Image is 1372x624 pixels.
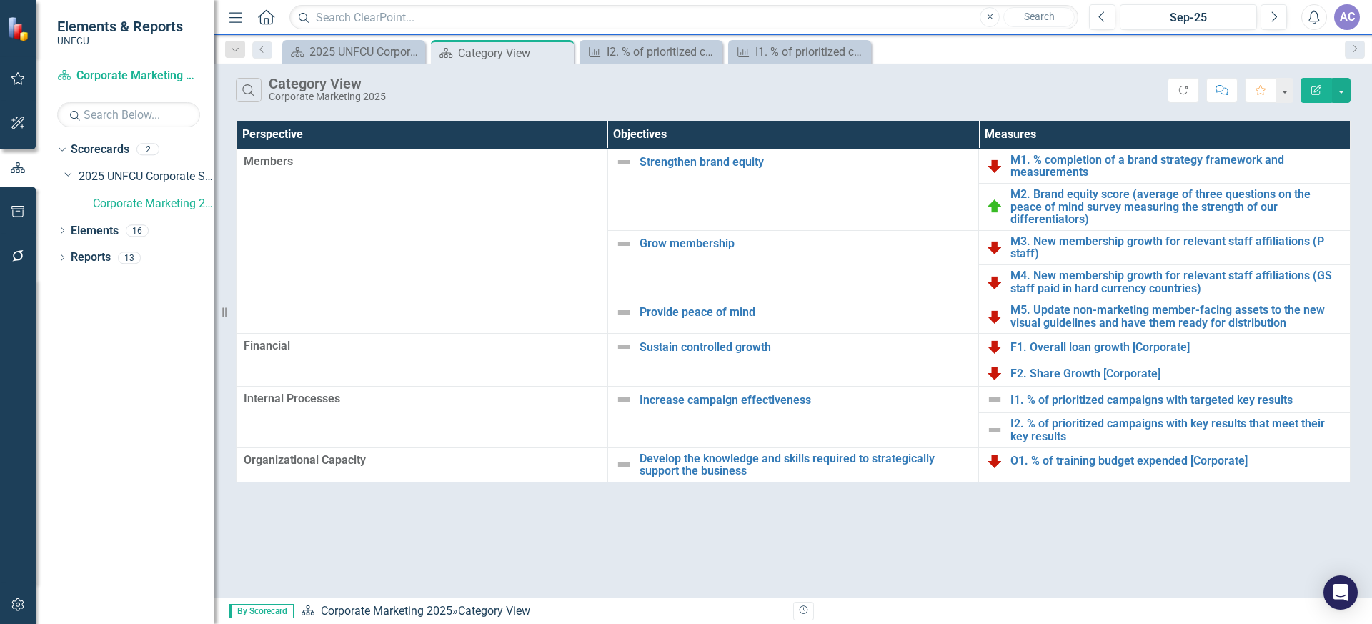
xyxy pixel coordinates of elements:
td: Double-Click to Edit Right Click for Context Menu [979,230,1351,264]
a: Sustain controlled growth [640,341,972,354]
span: Organizational Capacity [244,452,600,469]
a: I2. % of prioritized campaigns with key results that meet their key results [1010,417,1343,442]
td: Double-Click to Edit Right Click for Context Menu [979,387,1351,413]
a: M4. New membership growth for relevant staff affiliations (GS staff paid in hard currency countries) [1010,269,1343,294]
a: 2025 UNFCU Corporate Scorecard [79,169,214,185]
div: Category View [458,44,570,62]
a: Increase campaign effectiveness [640,394,972,407]
a: 2025 UNFCU Corporate Balanced Scorecard [286,43,422,61]
a: Develop the knowledge and skills required to strategically support the business [640,452,972,477]
div: I2. % of prioritized campaigns with key results that meet their key results [607,43,719,61]
a: Grow membership [640,237,972,250]
img: Below Plan [986,365,1003,382]
a: Corporate Marketing 2025 [93,196,214,212]
span: Search [1024,11,1055,22]
img: Not Defined [615,456,632,473]
img: Not Defined [615,154,632,171]
td: Double-Click to Edit Right Click for Context Menu [607,149,979,230]
a: Elements [71,223,119,239]
span: Financial [244,338,600,355]
img: Not Defined [615,304,632,321]
td: Double-Click to Edit Right Click for Context Menu [607,334,979,387]
div: I1. % of prioritized campaigns with targeted key results [755,43,868,61]
img: Below Plan [986,239,1003,256]
div: 16 [126,224,149,237]
a: O1. % of training budget expended [Corporate] [1010,455,1343,467]
div: 2 [136,144,159,156]
a: Corporate Marketing 2025 [57,68,200,84]
img: Not Defined [615,391,632,408]
span: By Scorecard [229,604,294,618]
img: Not Defined [615,235,632,252]
div: Sep-25 [1125,9,1252,26]
td: Double-Click to Edit Right Click for Context Menu [607,230,979,299]
td: Double-Click to Edit Right Click for Context Menu [979,413,1351,447]
td: Double-Click to Edit [237,447,608,482]
td: Double-Click to Edit Right Click for Context Menu [979,149,1351,183]
a: M2. Brand equity score (average of three questions on the peace of mind survey measuring the stre... [1010,188,1343,226]
td: Double-Click to Edit Right Click for Context Menu [979,184,1351,231]
span: Elements & Reports [57,18,183,35]
td: Double-Click to Edit Right Click for Context Menu [607,447,979,482]
a: I1. % of prioritized campaigns with targeted key results [1010,394,1343,407]
button: Sep-25 [1120,4,1257,30]
img: Below Plan [986,157,1003,174]
img: Not Defined [986,391,1003,408]
a: Strengthen brand equity [640,156,972,169]
img: Below Plan [986,308,1003,325]
a: M5. Update non-marketing member-facing assets to the new visual guidelines and have them ready fo... [1010,304,1343,329]
span: Members [244,154,600,170]
a: I1. % of prioritized campaigns with targeted key results [732,43,868,61]
td: Double-Click to Edit [237,149,608,334]
div: 13 [118,252,141,264]
img: Not Defined [615,338,632,355]
img: Below Plan [986,338,1003,355]
td: Double-Click to Edit [237,334,608,387]
div: Corporate Marketing 2025 [269,91,386,102]
div: 2025 UNFCU Corporate Balanced Scorecard [309,43,422,61]
a: Scorecards [71,142,129,158]
div: Category View [458,604,530,618]
a: I2. % of prioritized campaigns with key results that meet their key results [583,43,719,61]
input: Search Below... [57,102,200,127]
button: AC [1334,4,1360,30]
div: » [301,603,782,620]
img: Not Defined [986,422,1003,439]
input: Search ClearPoint... [289,5,1078,30]
td: Double-Click to Edit Right Click for Context Menu [979,299,1351,334]
a: F1. Overall loan growth [Corporate] [1010,341,1343,354]
td: Double-Click to Edit [237,387,608,447]
a: Provide peace of mind [640,306,972,319]
span: Internal Processes [244,391,600,407]
img: On Target [986,198,1003,215]
td: Double-Click to Edit Right Click for Context Menu [979,265,1351,299]
td: Double-Click to Edit Right Click for Context Menu [979,447,1351,482]
img: Below Plan [986,274,1003,291]
img: Below Plan [986,452,1003,470]
a: M3. New membership growth for relevant staff affiliations (P staff) [1010,235,1343,260]
small: UNFCU [57,35,183,46]
td: Double-Click to Edit Right Click for Context Menu [979,360,1351,387]
a: Corporate Marketing 2025 [321,604,452,618]
a: F2. Share Growth [Corporate] [1010,367,1343,380]
td: Double-Click to Edit Right Click for Context Menu [607,387,979,447]
a: M1. % completion of a brand strategy framework and measurements [1010,154,1343,179]
a: Reports [71,249,111,266]
button: Search [1003,7,1075,27]
img: ClearPoint Strategy [7,16,32,41]
td: Double-Click to Edit Right Click for Context Menu [607,299,979,334]
div: Open Intercom Messenger [1323,575,1358,610]
td: Double-Click to Edit Right Click for Context Menu [979,334,1351,360]
div: Category View [269,76,386,91]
